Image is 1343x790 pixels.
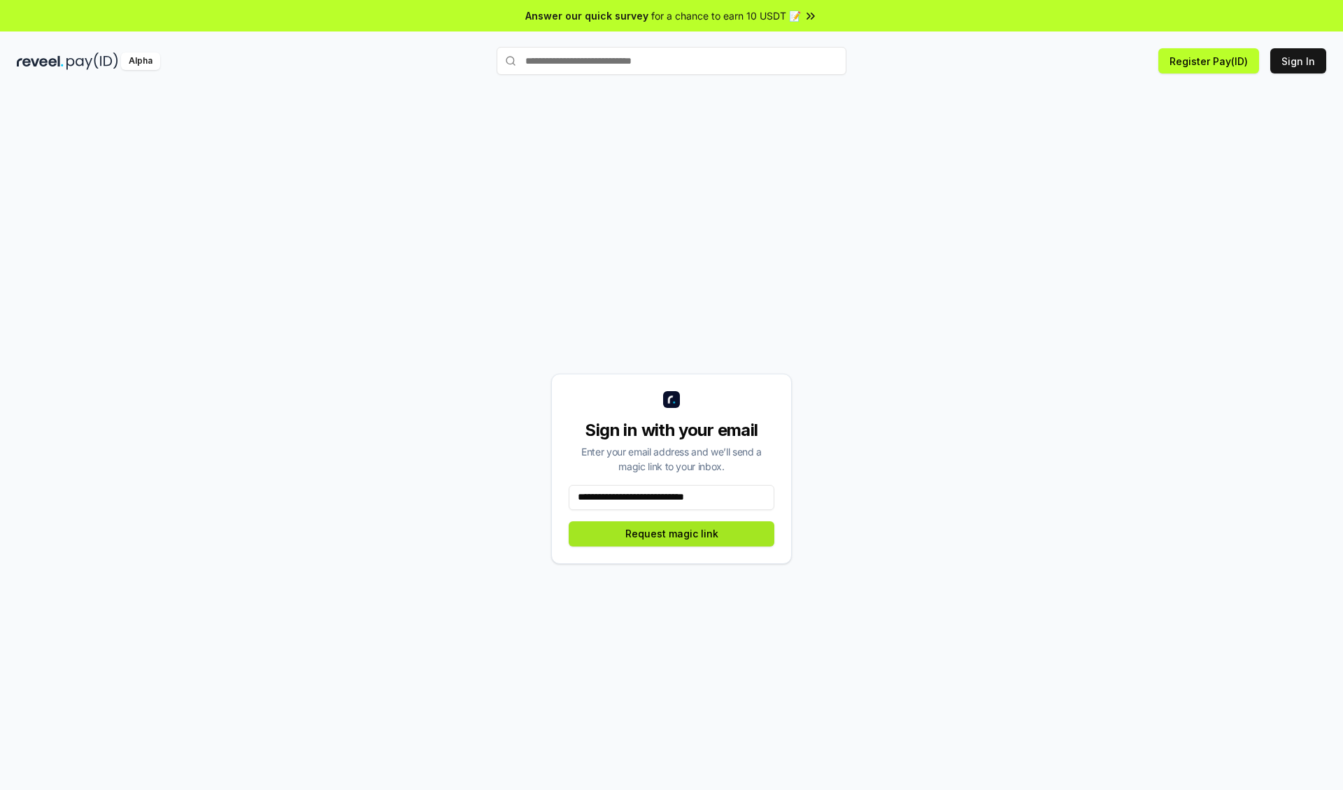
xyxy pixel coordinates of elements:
span: Answer our quick survey [525,8,648,23]
div: Sign in with your email [569,419,774,442]
img: pay_id [66,52,118,70]
img: logo_small [663,391,680,408]
div: Enter your email address and we’ll send a magic link to your inbox. [569,444,774,474]
div: Alpha [121,52,160,70]
span: for a chance to earn 10 USDT 📝 [651,8,801,23]
img: reveel_dark [17,52,64,70]
button: Register Pay(ID) [1158,48,1259,73]
button: Request magic link [569,521,774,546]
button: Sign In [1270,48,1326,73]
